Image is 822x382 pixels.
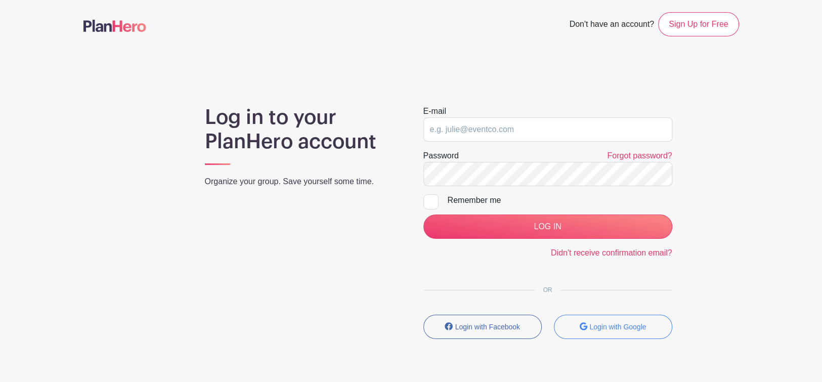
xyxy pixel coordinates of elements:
small: Login with Facebook [455,323,520,331]
button: Login with Facebook [423,315,542,339]
label: E-mail [423,105,446,117]
img: logo-507f7623f17ff9eddc593b1ce0a138ce2505c220e1c5a4e2b4648c50719b7d32.svg [83,20,146,32]
span: Don't have an account? [569,14,654,36]
h1: Log in to your PlanHero account [205,105,399,154]
a: Didn't receive confirmation email? [551,248,672,257]
input: e.g. julie@eventco.com [423,117,672,142]
a: Sign Up for Free [658,12,739,36]
div: Remember me [448,194,672,206]
p: Organize your group. Save yourself some time. [205,176,399,188]
button: Login with Google [554,315,672,339]
span: OR [535,286,560,293]
label: Password [423,150,459,162]
small: Login with Google [589,323,646,331]
input: LOG IN [423,215,672,239]
a: Forgot password? [607,151,672,160]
